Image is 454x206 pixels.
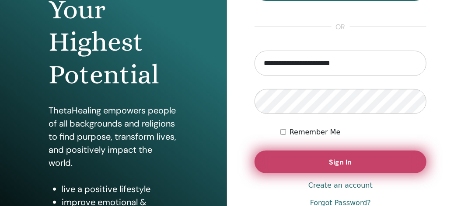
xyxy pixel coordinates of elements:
[329,158,352,167] span: Sign In
[62,182,178,196] li: live a positive lifestyle
[49,104,178,169] p: ThetaHealing empowers people of all backgrounds and religions to find purpose, transform lives, a...
[255,151,426,173] button: Sign In
[290,127,341,137] label: Remember Me
[280,127,426,137] div: Keep me authenticated indefinitely or until I manually logout
[332,22,350,32] span: or
[308,180,373,191] a: Create an account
